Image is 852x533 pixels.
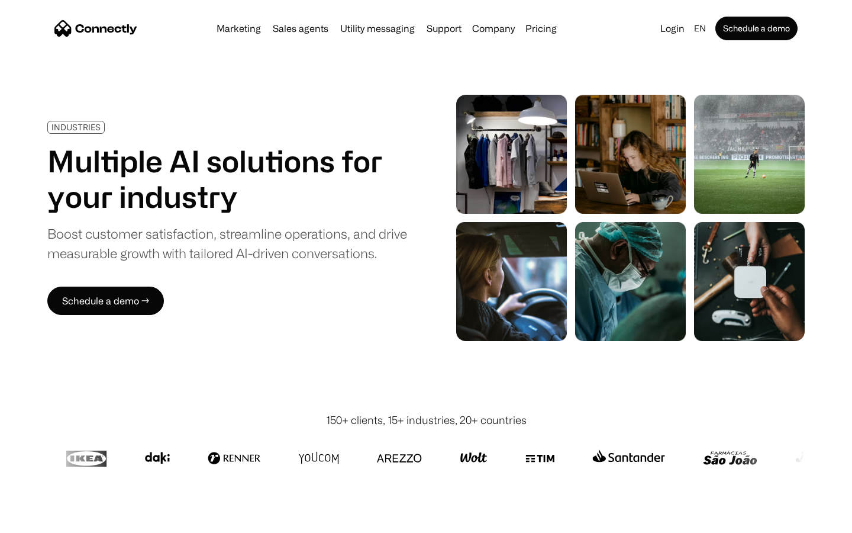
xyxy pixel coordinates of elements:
h1: Multiple AI solutions for your industry [47,143,407,214]
a: Login [656,20,689,37]
a: Pricing [521,24,561,33]
div: INDUSTRIES [51,123,101,131]
a: Schedule a demo → [47,287,164,315]
a: Utility messaging [335,24,419,33]
a: Sales agents [268,24,333,33]
a: Support [422,24,466,33]
div: Boost customer satisfaction, streamline operations, and drive measurable growth with tailored AI-... [47,224,407,263]
div: Company [472,20,515,37]
div: en [694,20,706,37]
a: Marketing [212,24,266,33]
a: Schedule a demo [715,17,798,40]
div: 150+ clients, 15+ industries, 20+ countries [326,412,527,428]
aside: Language selected: English [12,511,71,529]
ul: Language list [24,512,71,529]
